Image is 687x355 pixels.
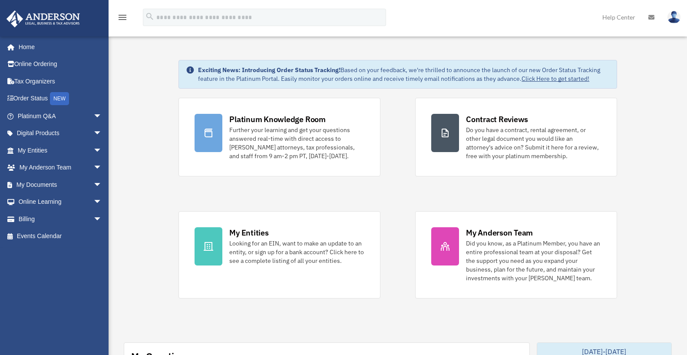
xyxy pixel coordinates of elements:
div: Further your learning and get your questions answered real-time with direct access to [PERSON_NAM... [229,126,364,160]
a: Online Ordering [6,56,115,73]
i: search [145,12,155,21]
a: Contract Reviews Do you have a contract, rental agreement, or other legal document you would like... [415,98,617,176]
img: Anderson Advisors Platinum Portal [4,10,83,27]
span: arrow_drop_down [93,193,111,211]
div: Platinum Knowledge Room [229,114,326,125]
img: User Pic [667,11,680,23]
div: Did you know, as a Platinum Member, you have an entire professional team at your disposal? Get th... [466,239,601,282]
a: Click Here to get started! [522,75,589,83]
span: arrow_drop_down [93,107,111,125]
span: arrow_drop_down [93,125,111,143]
span: arrow_drop_down [93,142,111,159]
a: Platinum Knowledge Room Further your learning and get your questions answered real-time with dire... [178,98,380,176]
a: Events Calendar [6,228,115,245]
div: My Entities [229,227,268,238]
a: Order StatusNEW [6,90,115,108]
a: Platinum Q&Aarrow_drop_down [6,107,115,125]
div: Contract Reviews [466,114,528,125]
span: arrow_drop_down [93,210,111,228]
a: My Entities Looking for an EIN, want to make an update to an entity, or sign up for a bank accoun... [178,211,380,299]
a: Digital Productsarrow_drop_down [6,125,115,142]
a: Billingarrow_drop_down [6,210,115,228]
span: arrow_drop_down [93,176,111,194]
span: arrow_drop_down [93,159,111,177]
strong: Exciting News: Introducing Order Status Tracking! [198,66,340,74]
a: My Anderson Team Did you know, as a Platinum Member, you have an entire professional team at your... [415,211,617,299]
a: My Documentsarrow_drop_down [6,176,115,193]
a: menu [117,15,128,23]
a: My Entitiesarrow_drop_down [6,142,115,159]
div: My Anderson Team [466,227,533,238]
i: menu [117,12,128,23]
a: My Anderson Teamarrow_drop_down [6,159,115,176]
div: Looking for an EIN, want to make an update to an entity, or sign up for a bank account? Click her... [229,239,364,265]
a: Home [6,38,111,56]
a: Online Learningarrow_drop_down [6,193,115,211]
div: Based on your feedback, we're thrilled to announce the launch of our new Order Status Tracking fe... [198,66,610,83]
a: Tax Organizers [6,73,115,90]
div: Do you have a contract, rental agreement, or other legal document you would like an attorney's ad... [466,126,601,160]
div: NEW [50,92,69,105]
